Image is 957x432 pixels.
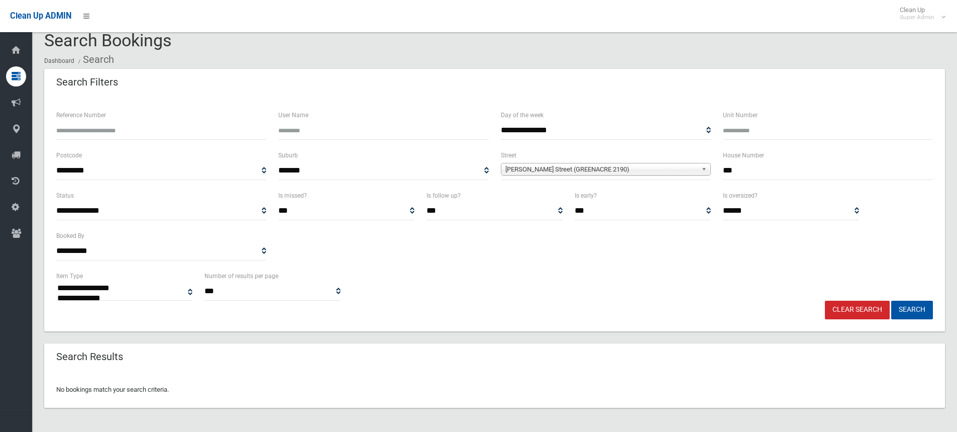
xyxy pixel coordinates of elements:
label: Is follow up? [427,190,461,201]
label: Status [56,190,74,201]
div: No bookings match your search criteria. [44,372,945,408]
label: Number of results per page [204,271,278,282]
label: Booked By [56,230,84,241]
label: Postcode [56,150,82,161]
span: Clean Up [895,6,944,21]
label: Street [501,150,516,161]
span: [PERSON_NAME] Street (GREENACRE 2190) [505,163,697,176]
a: Clear Search [825,301,890,319]
label: Suburb [278,150,298,161]
header: Search Filters [44,72,130,92]
label: Is oversized? [723,190,758,201]
a: Dashboard [44,57,74,64]
label: Is missed? [278,190,307,201]
label: Is early? [575,190,597,201]
label: House Number [723,150,764,161]
header: Search Results [44,347,135,367]
label: User Name [278,110,308,121]
span: Search Bookings [44,30,172,50]
small: Super Admin [900,14,934,21]
label: Reference Number [56,110,106,121]
li: Search [76,50,114,69]
label: Item Type [56,271,83,282]
span: Clean Up ADMIN [10,11,71,21]
label: Day of the week [501,110,544,121]
label: Unit Number [723,110,758,121]
button: Search [891,301,933,319]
